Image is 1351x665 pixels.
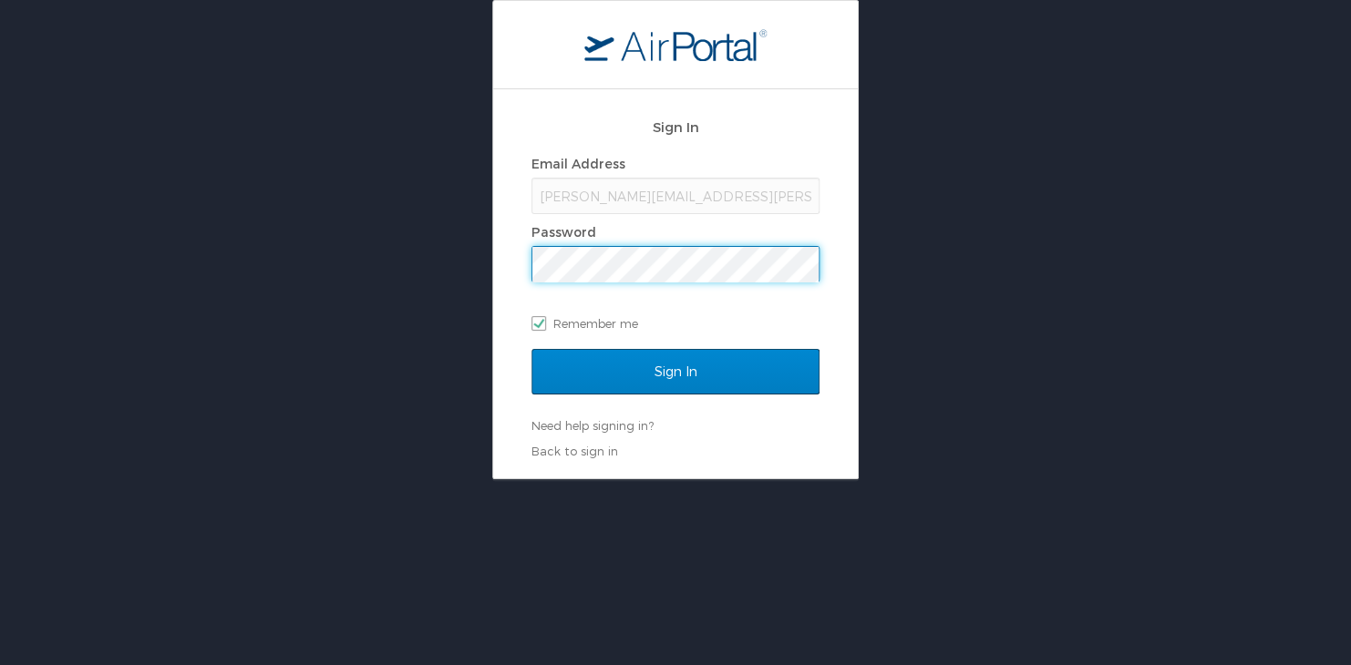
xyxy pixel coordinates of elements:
[584,28,767,61] img: logo
[531,349,820,394] input: Sign In
[531,156,625,171] label: Email Address
[531,117,820,138] h2: Sign In
[531,310,820,337] label: Remember me
[531,418,654,433] a: Need help signing in?
[531,224,596,240] label: Password
[531,444,618,458] a: Back to sign in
